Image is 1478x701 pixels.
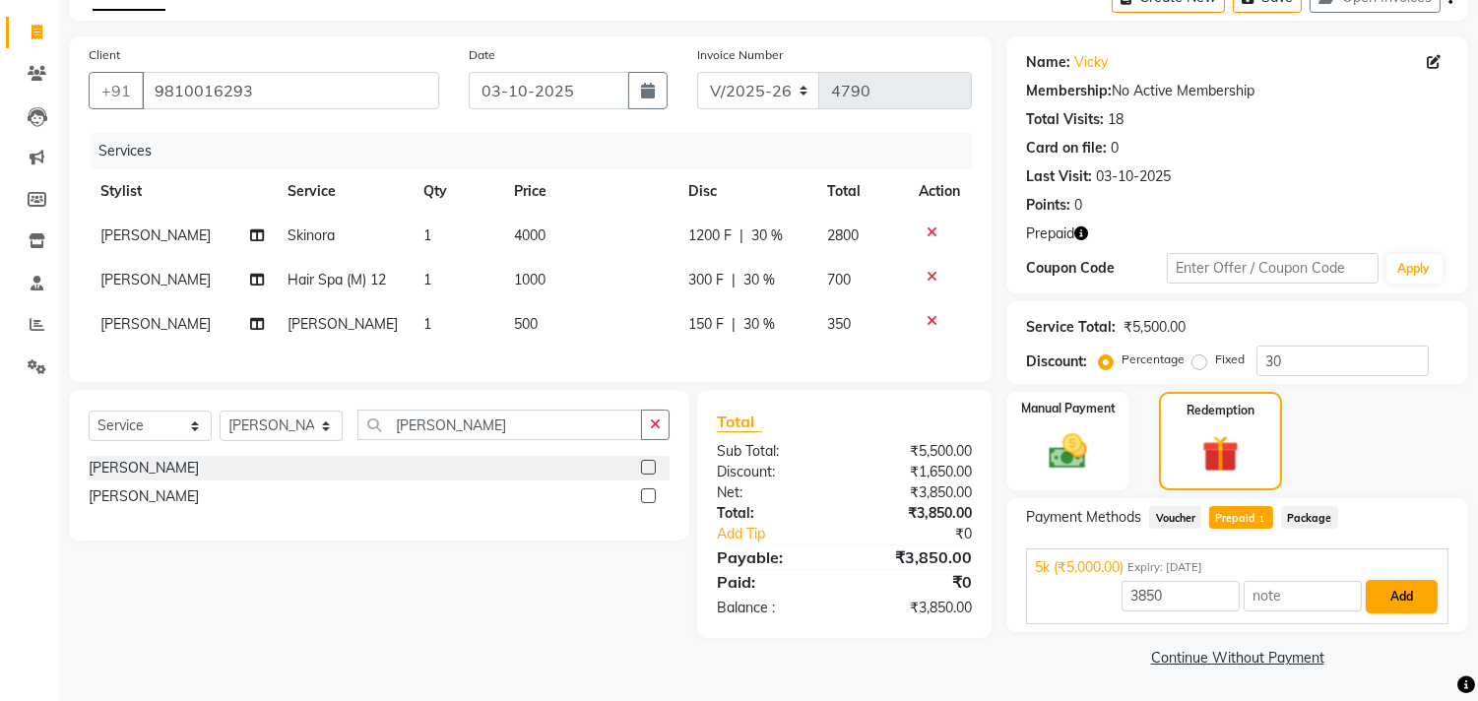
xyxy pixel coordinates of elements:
[423,271,431,288] span: 1
[1122,350,1185,368] label: Percentage
[907,169,972,214] th: Action
[1111,138,1119,159] div: 0
[676,169,815,214] th: Disc
[702,503,845,524] div: Total:
[1026,317,1116,338] div: Service Total:
[1035,557,1124,578] span: 5k (₹5,000.00)
[1026,81,1112,101] div: Membership:
[1386,254,1443,284] button: Apply
[1149,506,1201,529] span: Voucher
[827,315,851,333] span: 350
[1124,317,1186,338] div: ₹5,500.00
[1187,402,1254,419] label: Redemption
[100,226,211,244] span: [PERSON_NAME]
[100,271,211,288] span: [PERSON_NAME]
[1127,559,1202,576] span: Expiry: [DATE]
[845,462,988,482] div: ₹1,650.00
[739,225,743,246] span: |
[1074,195,1082,216] div: 0
[702,598,845,618] div: Balance :
[91,133,987,169] div: Services
[1021,400,1116,417] label: Manual Payment
[1026,166,1092,187] div: Last Visit:
[514,315,538,333] span: 500
[688,270,724,290] span: 300 F
[845,570,988,594] div: ₹0
[827,226,859,244] span: 2800
[1026,351,1087,372] div: Discount:
[100,315,211,333] span: [PERSON_NAME]
[1037,429,1099,474] img: _cash.svg
[702,545,845,569] div: Payable:
[514,226,546,244] span: 4000
[423,226,431,244] span: 1
[1026,195,1070,216] div: Points:
[1108,109,1124,130] div: 18
[357,410,642,440] input: Search or Scan
[743,314,775,335] span: 30 %
[1026,52,1070,73] div: Name:
[751,225,783,246] span: 30 %
[1167,253,1378,284] input: Enter Offer / Coupon Code
[815,169,907,214] th: Total
[1074,52,1108,73] a: Vicky
[845,545,988,569] div: ₹3,850.00
[469,46,495,64] label: Date
[702,462,845,482] div: Discount:
[688,225,732,246] span: 1200 F
[1026,223,1074,244] span: Prepaid
[276,169,412,214] th: Service
[688,314,724,335] span: 150 F
[89,72,144,109] button: +91
[717,412,762,432] span: Total
[1026,81,1448,101] div: No Active Membership
[1026,138,1107,159] div: Card on file:
[1244,581,1362,611] input: note
[1026,109,1104,130] div: Total Visits:
[514,271,546,288] span: 1000
[845,441,988,462] div: ₹5,500.00
[502,169,676,214] th: Price
[702,482,845,503] div: Net:
[702,524,868,544] a: Add Tip
[288,226,335,244] span: Skinora
[423,315,431,333] span: 1
[1209,506,1273,529] span: Prepaid
[1190,431,1250,477] img: _gift.svg
[1026,507,1141,528] span: Payment Methods
[288,315,398,333] span: [PERSON_NAME]
[1026,258,1167,279] div: Coupon Code
[1366,580,1438,613] button: Add
[89,169,276,214] th: Stylist
[743,270,775,290] span: 30 %
[845,598,988,618] div: ₹3,850.00
[1215,350,1245,368] label: Fixed
[827,271,851,288] span: 700
[1010,648,1464,669] a: Continue Without Payment
[1281,506,1338,529] span: Package
[89,458,199,478] div: [PERSON_NAME]
[845,482,988,503] div: ₹3,850.00
[702,441,845,462] div: Sub Total:
[142,72,439,109] input: Search by Name/Mobile/Email/Code
[1122,581,1240,611] input: Amount
[845,503,988,524] div: ₹3,850.00
[89,46,120,64] label: Client
[412,169,502,214] th: Qty
[732,314,736,335] span: |
[732,270,736,290] span: |
[288,271,386,288] span: Hair Spa (M) 12
[868,524,988,544] div: ₹0
[1256,514,1267,526] span: 1
[1096,166,1171,187] div: 03-10-2025
[702,570,845,594] div: Paid:
[89,486,199,507] div: [PERSON_NAME]
[697,46,783,64] label: Invoice Number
